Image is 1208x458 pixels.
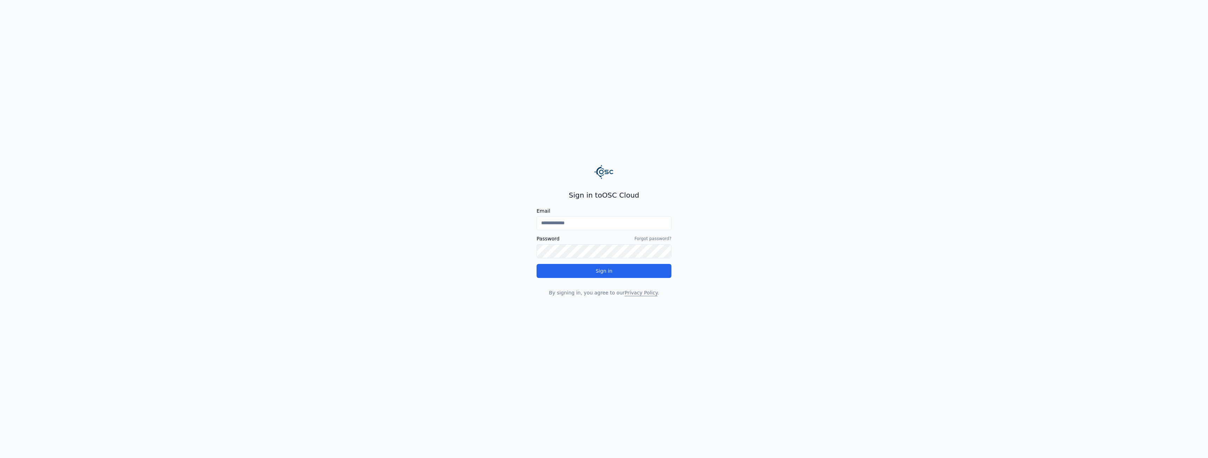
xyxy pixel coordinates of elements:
[537,236,559,241] label: Password
[537,289,671,296] p: By signing in, you agree to our .
[537,208,671,213] label: Email
[625,290,657,296] a: Privacy Policy
[537,264,671,278] button: Sign in
[594,162,614,182] img: Logo
[537,190,671,200] h2: Sign in to OSC Cloud
[635,236,671,241] a: Forgot password?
